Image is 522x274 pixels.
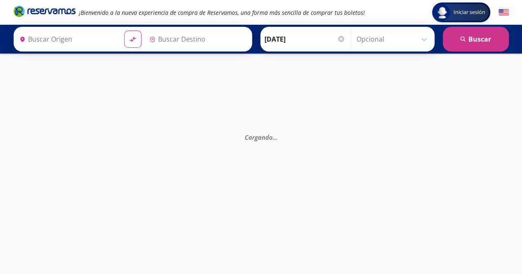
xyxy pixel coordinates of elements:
[450,8,489,16] span: Iniciar sesión
[443,27,509,52] button: Buscar
[265,29,345,49] input: Elegir Fecha
[146,29,248,49] input: Buscar Destino
[14,5,76,20] a: Brand Logo
[276,133,278,141] span: .
[274,133,276,141] span: .
[357,29,430,49] input: Opcional
[273,133,274,141] span: .
[79,9,365,16] em: ¡Bienvenido a la nueva experiencia de compra de Reservamos, una forma más sencilla de comprar tus...
[14,5,76,17] i: Brand Logo
[245,133,278,141] em: Cargando
[498,7,509,18] button: English
[16,29,118,49] input: Buscar Origen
